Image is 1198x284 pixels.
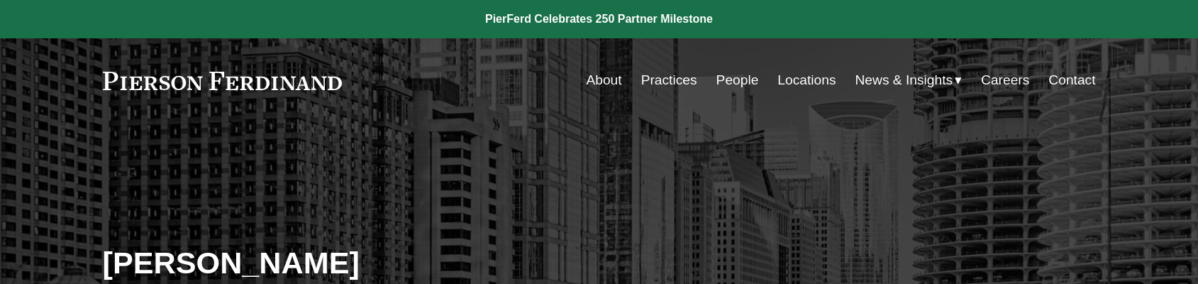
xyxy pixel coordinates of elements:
a: Practices [641,67,697,94]
a: Locations [777,67,836,94]
a: folder dropdown [855,67,963,94]
span: News & Insights [855,68,953,93]
a: Careers [981,67,1029,94]
h2: [PERSON_NAME] [103,244,599,281]
a: People [716,67,759,94]
a: About [586,67,621,94]
a: Contact [1048,67,1095,94]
